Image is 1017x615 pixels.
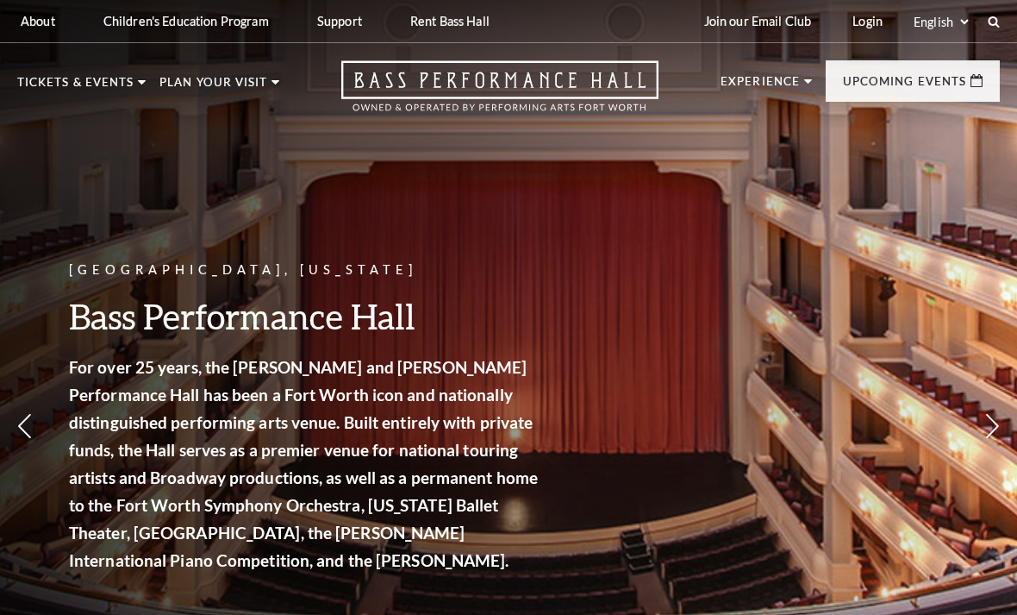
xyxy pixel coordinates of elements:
[843,76,966,97] p: Upcoming Events
[159,77,267,97] p: Plan Your Visit
[317,14,362,28] p: Support
[103,14,269,28] p: Children's Education Program
[69,294,543,338] h3: Bass Performance Hall
[410,14,490,28] p: Rent Bass Hall
[17,77,134,97] p: Tickets & Events
[69,357,538,570] strong: For over 25 years, the [PERSON_NAME] and [PERSON_NAME] Performance Hall has been a Fort Worth ico...
[69,260,543,281] p: [GEOGRAPHIC_DATA], [US_STATE]
[721,76,800,97] p: Experience
[910,14,971,30] select: Select:
[21,14,55,28] p: About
